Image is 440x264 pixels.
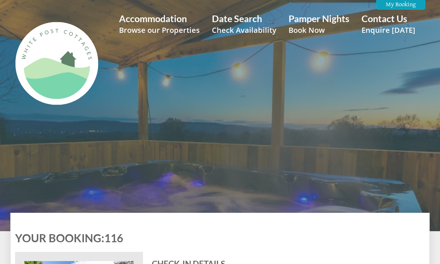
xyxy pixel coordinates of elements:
a: Your Booking: [15,231,104,244]
small: Browse our Properties [119,25,200,35]
a: AccommodationBrowse our Properties [119,13,200,35]
a: Pamper NightsBook Now [289,13,349,35]
a: Contact UsEnquire [DATE] [362,13,415,35]
small: Check Availability [212,25,276,35]
small: Enquire [DATE] [362,25,415,35]
a: Date SearchCheck Availability [212,13,276,35]
img: White Post Cottages [10,17,102,110]
small: Book Now [289,25,349,35]
h1: 116 [15,231,416,244]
